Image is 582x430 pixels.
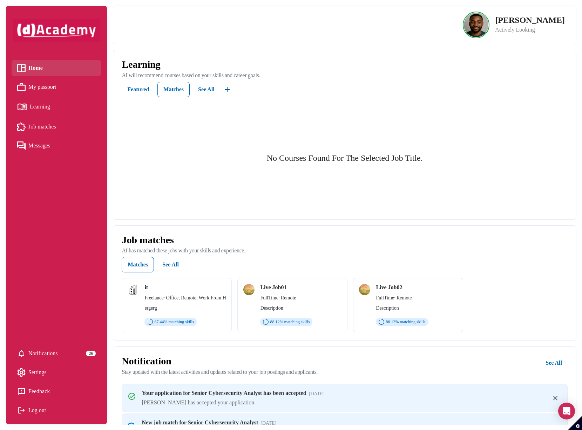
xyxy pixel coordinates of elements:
[376,295,394,300] span: FullTime
[270,319,310,324] span: 88.12 % matching skills
[128,260,148,270] div: Matches
[144,293,226,303] div: ·
[17,82,96,92] a: My passport iconMy passport
[128,284,139,295] img: jobi
[376,284,457,291] div: Live Job02
[376,305,457,311] div: Description
[464,13,488,37] img: Profile
[86,351,96,356] div: 26
[122,72,568,79] p: AI will recommend courses based on your skills and career goals.
[162,260,179,270] div: See All
[13,19,100,42] img: dAcademy
[17,387,26,396] img: feedback
[28,63,43,73] span: Home
[17,406,26,415] img: Log out
[309,389,325,398] span: [DATE]
[568,416,582,430] button: Set cookie preferences
[17,140,96,151] a: Messages iconMessages
[122,369,317,376] p: Stay updated with the latest activities and updates related to your job postings and applicants.
[157,82,190,97] button: Matches
[28,348,58,359] span: Notifications
[260,305,341,311] div: Description
[17,83,26,91] img: My passport icon
[154,319,194,324] span: 67.44 % matching skills
[192,82,220,97] button: See All
[17,141,26,150] img: Messages icon
[122,257,154,272] button: Matches
[17,121,96,132] a: Job matches iconJob matches
[549,392,562,404] img: Close Icon
[142,418,258,427] p: New job match for Senior Cybersecurity Analyst
[260,418,276,428] span: [DATE]
[142,398,543,407] p: [PERSON_NAME] has accepted your application.
[122,153,568,163] h4: No Courses Found For The Selected Job Title.
[28,121,56,132] span: Job matches
[260,284,341,291] div: Live Job01
[165,295,251,300] span: Office, Remote, Work From Home, Hybrid
[17,101,27,113] img: Learning icon
[540,355,568,371] button: See All
[122,82,155,97] button: Featured
[280,295,296,300] span: Remote
[495,26,565,34] p: Actively Looking
[260,293,341,303] div: ·
[128,392,136,401] img: Left Image
[163,85,184,94] div: Matches
[17,405,96,416] div: Log out
[144,305,226,311] div: ergerg
[546,358,562,368] div: See All
[28,82,56,92] span: My passport
[386,319,425,324] span: 88.12 % matching skills
[359,284,370,295] img: jobi
[122,247,568,254] p: AI has matched these jobs with your skills and experience.
[30,101,50,112] span: Learning
[17,64,26,72] img: Home icon
[144,295,163,300] span: Freelance
[142,389,306,397] p: Your application for Senior Cybersecurity Analyst has been accepted
[17,349,26,358] img: setting
[243,284,255,295] img: jobi
[558,403,575,419] div: Open Intercom Messenger
[395,295,412,300] span: Remote
[223,85,231,94] img: ...
[198,85,215,94] div: See All
[495,16,565,24] p: [PERSON_NAME]
[17,123,26,131] img: Job matches icon
[17,368,26,377] img: setting
[376,293,457,303] div: ·
[144,284,226,291] div: it
[122,234,568,246] p: Job matches
[157,257,184,272] button: See All
[128,422,136,430] img: Left Image
[28,140,50,151] span: Messages
[17,101,96,113] a: Learning iconLearning
[17,63,96,73] a: Home iconHome
[17,386,96,397] a: Feedback
[122,355,317,367] p: Notification
[127,85,149,94] div: Featured
[260,295,278,300] span: FullTime
[28,367,47,378] span: Settings
[122,59,568,71] p: Learning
